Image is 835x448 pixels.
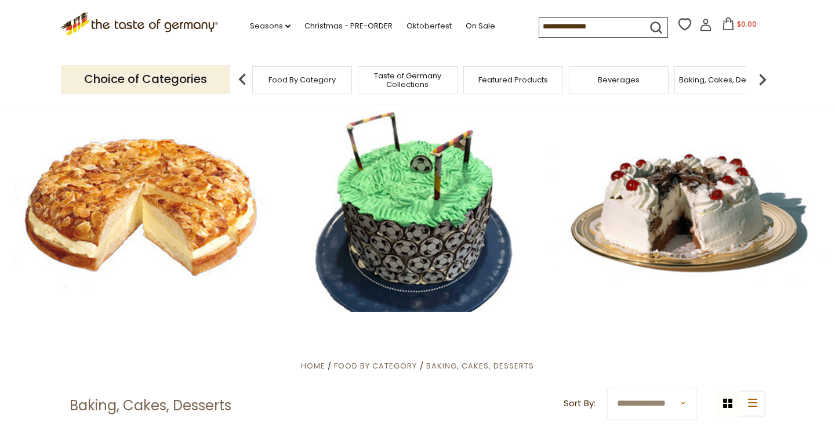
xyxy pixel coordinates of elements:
a: Baking, Cakes, Desserts [426,360,534,371]
a: Home [301,360,325,371]
a: Food By Category [334,360,417,371]
span: $0.00 [737,19,757,29]
a: Taste of Germany Collections [361,71,454,89]
button: $0.00 [714,17,764,35]
img: next arrow [751,68,774,91]
a: Oktoberfest [406,20,452,32]
a: Beverages [598,75,640,84]
a: Food By Category [268,75,336,84]
h1: Baking, Cakes, Desserts [70,397,231,414]
a: Seasons [250,20,291,32]
a: Baking, Cakes, Desserts [679,75,769,84]
a: Featured Products [478,75,548,84]
p: Choice of Categories [61,65,230,93]
label: Sort By: [564,396,596,411]
img: previous arrow [231,68,254,91]
a: Christmas - PRE-ORDER [304,20,393,32]
a: On Sale [466,20,495,32]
